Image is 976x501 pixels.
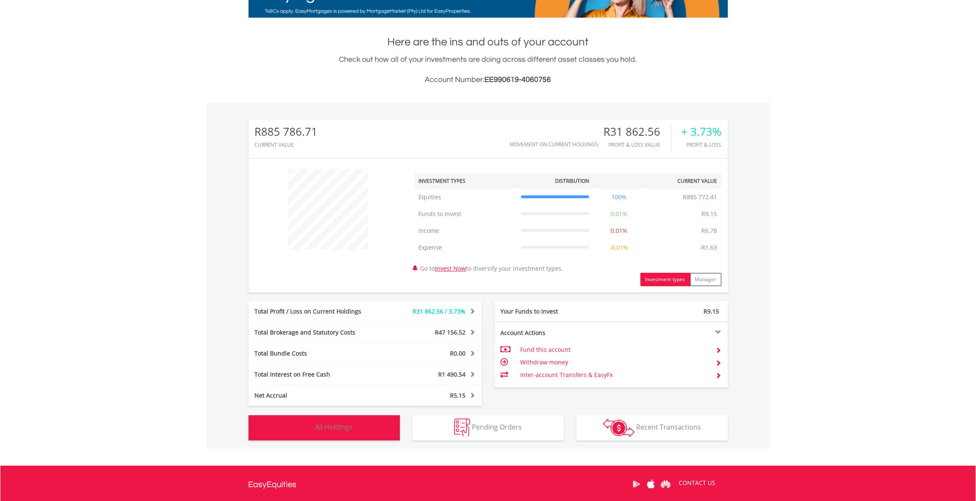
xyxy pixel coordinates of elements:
img: pending_instructions-wht.png [454,419,470,437]
td: Income [415,222,517,239]
td: R9.15 [698,206,722,222]
td: Funds to Invest [415,206,517,222]
span: R9.15 [704,307,719,315]
td: R885 772.41 [679,189,722,206]
td: 0.01% [593,222,645,239]
div: CURRENT VALUE [255,142,318,148]
span: R31 862.56 / 3.73% [413,307,466,315]
div: + 3.73% [682,126,722,138]
h3: Account Number: [249,74,728,86]
span: R1 490.54 [439,370,466,378]
a: Google Play [629,471,644,497]
span: Recent Transactions [636,422,701,432]
a: CONTACT US [673,471,722,495]
span: Pending Orders [472,422,522,432]
div: R885 786.71 [255,126,318,138]
span: All Holdings [315,422,353,432]
div: Profit & Loss Value [604,142,671,148]
td: Inter-account Transfers & EasyFx [520,369,709,381]
div: Total Brokerage and Statutory Costs [249,328,385,337]
td: Withdraw money [520,356,709,369]
div: Net Accrual [249,391,385,400]
td: -R1.63 [696,239,722,256]
div: Go to to diversify your investment types. [408,165,728,286]
td: Fund this account [520,343,709,356]
th: Current Value [645,173,722,189]
a: Invest Now [435,264,466,272]
div: Total Interest on Free Cash [249,370,385,379]
td: Expense [415,239,517,256]
div: Check out how all of your investments are doing across different asset classes you hold. [249,54,728,86]
button: Pending Orders [413,415,564,440]
div: Distribution [555,177,589,185]
img: holdings-wht.png [296,419,314,437]
img: transactions-zar-wht.png [603,419,635,437]
div: Profit & Loss [682,142,722,148]
button: Investment types [640,273,690,286]
div: Account Actions [495,329,611,337]
div: Total Profit / Loss on Current Holdings [249,307,385,316]
th: Investment Types [415,173,517,189]
button: Manager [690,273,722,286]
div: Total Bundle Costs [249,349,385,358]
button: All Holdings [249,415,400,440]
div: Movement on Current Holdings: [510,142,600,147]
span: R0.00 [450,349,466,357]
td: 100% [593,189,645,206]
span: EE990619-4060756 [485,76,551,84]
td: Equities [415,189,517,206]
a: Huawei [659,471,673,497]
div: R31 862.56 [604,126,671,138]
span: R5.15 [450,391,466,399]
td: 0.01% [593,206,645,222]
td: R6.78 [698,222,722,239]
div: Your Funds to Invest [495,307,611,316]
a: Apple [644,471,659,497]
button: Recent Transactions [577,415,728,440]
span: R47 156.52 [435,328,466,336]
h1: Here are the ins and outs of your account [249,34,728,50]
td: -0.01% [593,239,645,256]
